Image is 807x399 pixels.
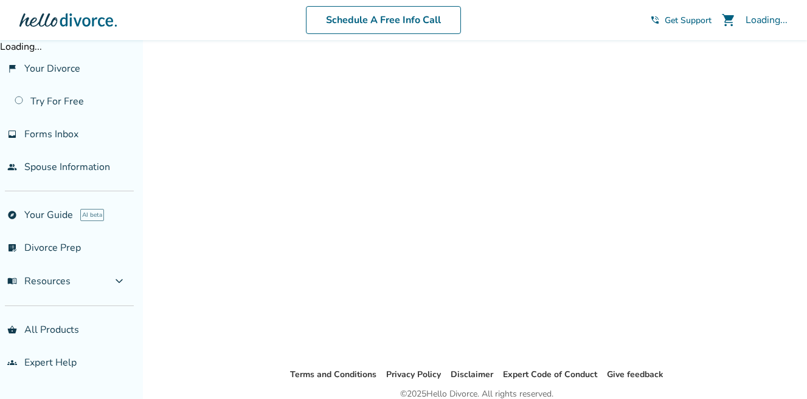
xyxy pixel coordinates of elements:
[746,13,788,27] div: Loading...
[721,13,736,27] span: shopping_cart
[24,128,78,141] span: Forms Inbox
[290,369,376,380] a: Terms and Conditions
[7,210,17,220] span: explore
[607,367,663,382] li: Give feedback
[386,369,441,380] a: Privacy Policy
[650,15,712,26] a: phone_in_talkGet Support
[7,129,17,139] span: inbox
[7,162,17,172] span: people
[80,209,104,221] span: AI beta
[7,275,71,288] span: Resources
[7,243,17,253] span: list_alt_check
[7,276,17,286] span: menu_book
[451,367,493,382] li: Disclaimer
[7,325,17,335] span: shopping_basket
[7,64,17,73] span: flag_2
[112,274,126,288] span: expand_more
[503,369,597,380] a: Expert Code of Conduct
[306,6,461,34] a: Schedule A Free Info Call
[7,358,17,367] span: groups
[650,15,660,25] span: phone_in_talk
[665,15,712,26] span: Get Support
